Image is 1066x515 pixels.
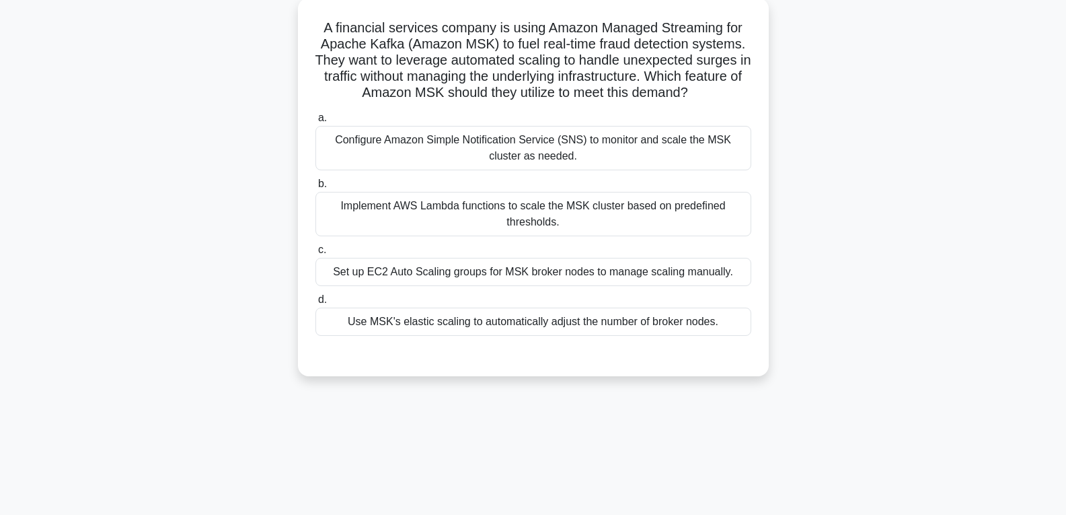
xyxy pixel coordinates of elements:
[314,20,753,102] h5: A financial services company is using Amazon Managed Streaming for Apache Kafka (Amazon MSK) to f...
[318,244,326,255] span: c.
[318,112,327,123] span: a.
[318,294,327,305] span: d.
[315,308,751,336] div: Use MSK's elastic scaling to automatically adjust the number of broker nodes.
[315,126,751,170] div: Configure Amazon Simple Notification Service (SNS) to monitor and scale the MSK cluster as needed.
[315,192,751,236] div: Implement AWS Lambda functions to scale the MSK cluster based on predefined thresholds.
[315,258,751,286] div: Set up EC2 Auto Scaling groups for MSK broker nodes to manage scaling manually.
[318,178,327,189] span: b.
